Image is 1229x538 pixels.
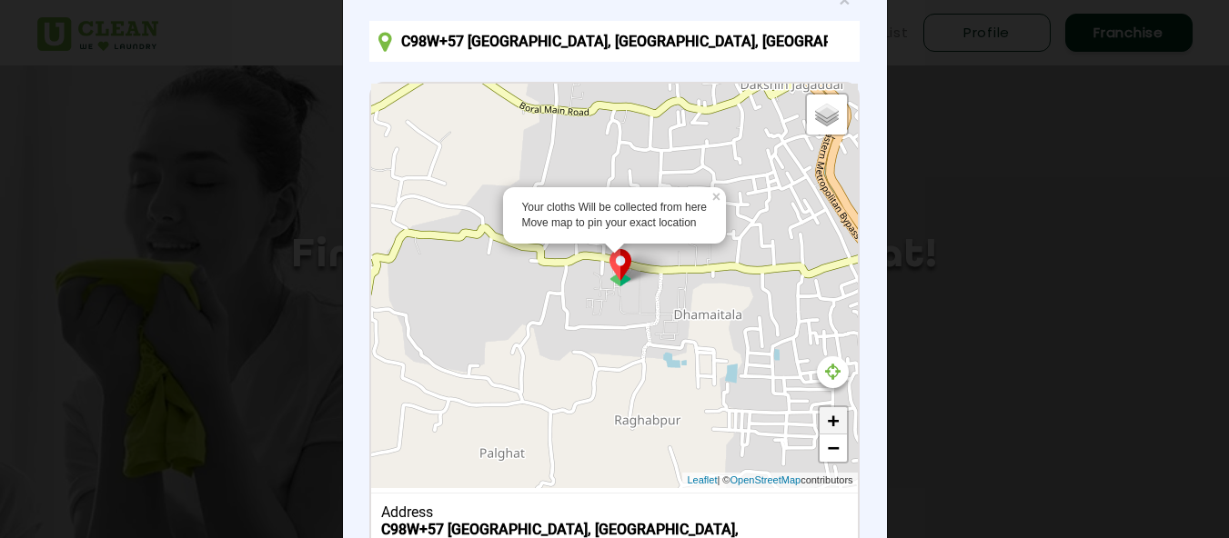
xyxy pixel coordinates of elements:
[381,503,848,521] div: Address
[369,21,859,62] input: Enter location
[820,434,847,462] a: Zoom out
[687,473,717,488] a: Leaflet
[521,200,708,231] div: Your cloths Will be collected from here Move map to pin your exact location
[807,95,847,134] a: Layers
[682,473,857,488] div: | © contributors
[710,187,726,200] a: ×
[730,473,801,488] a: OpenStreetMap
[820,407,847,434] a: Zoom in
